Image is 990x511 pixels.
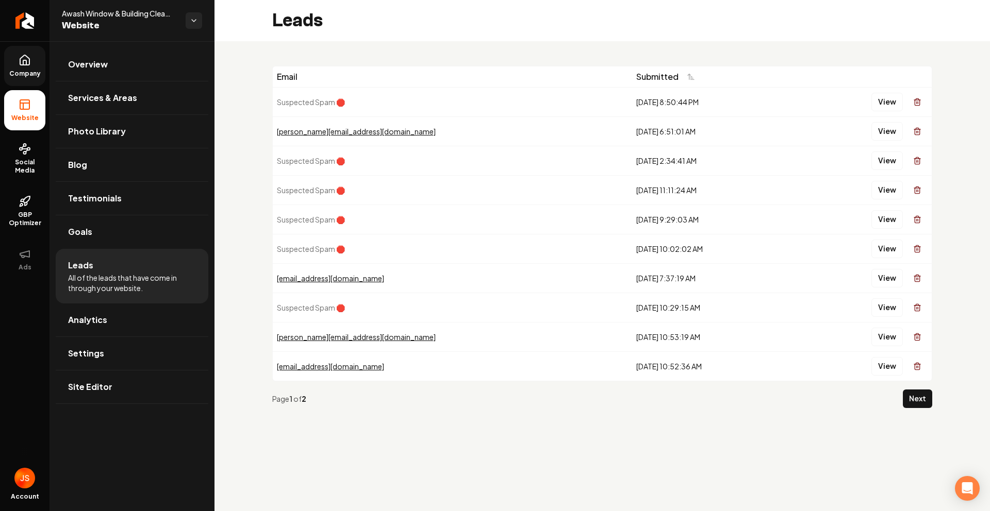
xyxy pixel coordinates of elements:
div: [EMAIL_ADDRESS][DOMAIN_NAME] [277,273,628,283]
div: [DATE] 10:53:19 AM [636,332,789,342]
span: Photo Library [68,125,126,138]
div: [PERSON_NAME][EMAIL_ADDRESS][DOMAIN_NAME] [277,126,628,137]
span: Suspected Spam 🛑 [277,156,345,165]
span: Suspected Spam 🛑 [277,244,345,253]
a: Goals [56,215,208,248]
a: Settings [56,337,208,370]
a: Analytics [56,303,208,336]
span: Suspected Spam 🛑 [277,97,345,107]
div: [DATE] 10:29:15 AM [636,302,789,313]
span: Testimonials [68,192,122,205]
button: View [871,122,903,141]
button: Next [903,389,932,408]
a: Overview [56,48,208,81]
a: Company [4,46,45,86]
a: Services & Areas [56,81,208,114]
div: [DATE] 8:50:44 PM [636,97,789,107]
span: Ads [14,263,36,271]
span: Suspected Spam 🛑 [277,185,345,195]
div: [DATE] 11:11:24 AM [636,185,789,195]
button: Ads [4,240,45,280]
span: GBP Optimizer [4,211,45,227]
span: Suspected Spam 🛑 [277,215,345,224]
span: Submitted [636,71,679,83]
button: Submitted [636,67,701,86]
span: Leads [68,259,93,271]
span: Blog [68,159,87,171]
span: Settings [68,347,104,360]
a: GBP Optimizer [4,187,45,235]
span: Analytics [68,314,107,326]
button: View [871,93,903,111]
div: [DATE] 7:37:19 AM [636,273,789,283]
span: Page [272,394,289,403]
span: of [293,394,302,403]
button: View [871,328,903,346]
h2: Leads [272,10,323,31]
button: View [871,210,903,229]
span: Site Editor [68,381,112,393]
button: Open user button [14,468,35,488]
button: View [871,240,903,258]
a: Testimonials [56,182,208,215]
span: Services & Areas [68,92,137,104]
img: James Shamoun [14,468,35,488]
img: Rebolt Logo [15,12,35,29]
div: Open Intercom Messenger [955,476,980,501]
div: [DATE] 6:51:01 AM [636,126,789,137]
strong: 1 [289,394,293,403]
div: [DATE] 10:52:36 AM [636,361,789,371]
a: Photo Library [56,115,208,148]
button: View [871,151,903,170]
span: All of the leads that have come in through your website. [68,272,196,293]
div: [DATE] 2:34:41 AM [636,156,789,166]
span: Website [62,19,177,33]
span: Awash Window & Building Cleaning Service [62,8,177,19]
button: View [871,357,903,376]
a: Social Media [4,134,45,183]
div: [DATE] 9:29:03 AM [636,214,789,225]
span: Company [5,70,45,78]
div: [EMAIL_ADDRESS][DOMAIN_NAME] [277,361,628,371]
div: Email [277,71,628,83]
button: View [871,298,903,317]
span: Account [11,492,39,501]
div: [DATE] 10:02:02 AM [636,244,789,254]
span: Overview [68,58,108,71]
button: View [871,181,903,199]
strong: 2 [302,394,306,403]
a: Blog [56,148,208,181]
span: Goals [68,226,92,238]
a: Site Editor [56,370,208,403]
button: View [871,269,903,287]
span: Website [7,114,43,122]
span: Social Media [4,158,45,175]
div: [PERSON_NAME][EMAIL_ADDRESS][DOMAIN_NAME] [277,332,628,342]
span: Suspected Spam 🛑 [277,303,345,312]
